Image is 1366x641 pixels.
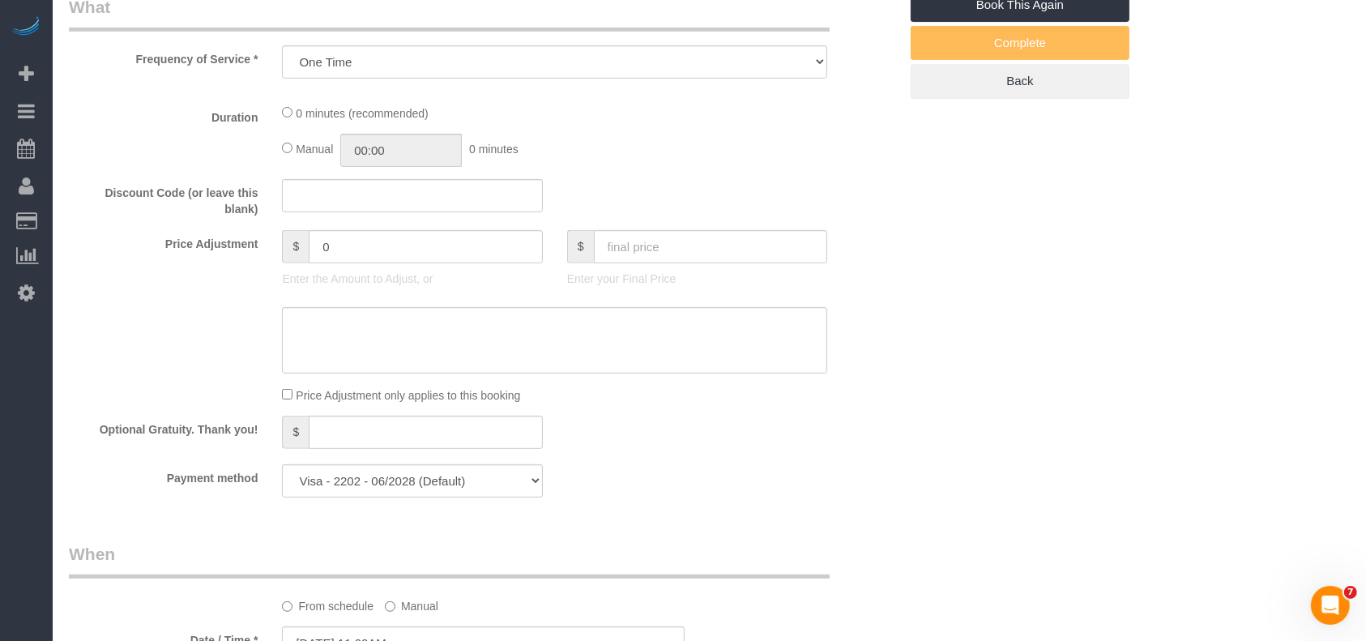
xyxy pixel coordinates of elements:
[567,230,594,263] span: $
[57,464,270,486] label: Payment method
[69,542,830,579] legend: When
[57,416,270,438] label: Optional Gratuity. Thank you!
[282,416,309,449] span: $
[282,230,309,263] span: $
[1311,586,1350,625] iframe: Intercom live chat
[57,104,270,126] label: Duration
[594,230,828,263] input: final price
[296,389,520,402] span: Price Adjustment only applies to this booking
[385,601,395,612] input: Manual
[469,143,519,156] span: 0 minutes
[296,107,428,120] span: 0 minutes (recommended)
[282,271,542,287] p: Enter the Amount to Adjust, or
[385,592,438,614] label: Manual
[57,179,270,217] label: Discount Code (or leave this blank)
[1344,586,1357,599] span: 7
[911,64,1129,98] a: Back
[296,143,333,156] span: Manual
[57,45,270,67] label: Frequency of Service *
[567,271,827,287] p: Enter your Final Price
[57,230,270,252] label: Price Adjustment
[10,16,42,39] img: Automaid Logo
[282,592,374,614] label: From schedule
[282,601,292,612] input: From schedule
